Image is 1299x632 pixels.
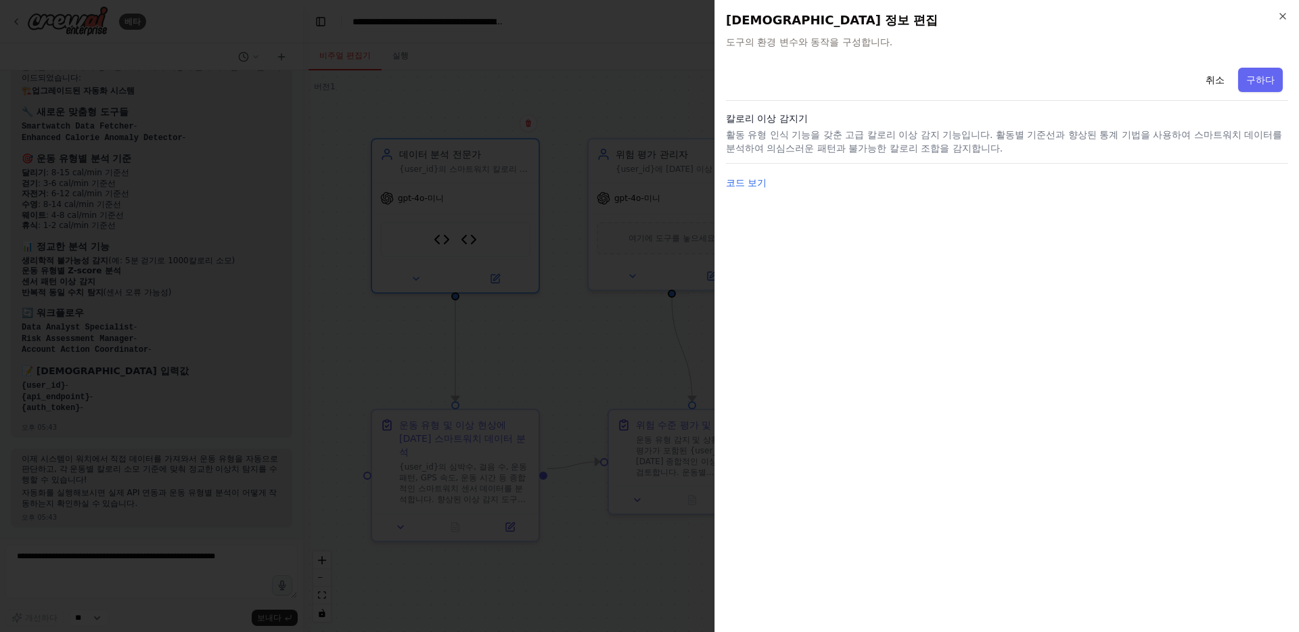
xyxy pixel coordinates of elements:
button: 코드 보기 [726,176,767,189]
button: 취소 [1198,68,1233,92]
font: 취소 [1206,74,1225,85]
font: 구하다 [1246,74,1275,85]
font: 도구의 환경 변수와 동작을 구성합니다. [726,37,892,47]
font: 코드 보기 [726,177,767,188]
font: [DEMOGRAPHIC_DATA] 정보 편집 [726,13,938,27]
button: 구하다 [1238,68,1283,92]
font: 칼로리 이상 감지기 [726,113,808,124]
font: 활동 유형 인식 기능을 갖춘 고급 칼로리 이상 감지 기능입니다. 활동별 기준선과 향상된 통계 기법을 사용하여 스마트워치 데이터를 분석하여 의심스러운 패턴과 불가능한 칼로리 조... [726,129,1282,154]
